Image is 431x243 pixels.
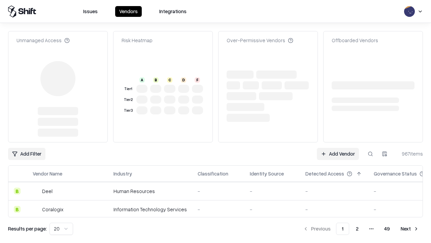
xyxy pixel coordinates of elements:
nav: pagination [299,223,423,235]
div: - [250,206,295,213]
div: Offboarded Vendors [332,37,378,44]
button: Integrations [155,6,191,17]
div: F [195,77,200,83]
div: Coralogix [42,206,63,213]
div: A [139,77,145,83]
div: C [167,77,172,83]
button: Vendors [115,6,142,17]
div: Industry [113,170,132,177]
div: Vendor Name [33,170,62,177]
div: Unmanaged Access [16,37,70,44]
div: B [14,188,21,194]
div: B [153,77,159,83]
div: Detected Access [305,170,344,177]
div: Tier 1 [123,86,134,92]
div: Tier 3 [123,108,134,113]
div: - [198,188,239,195]
button: Add Filter [8,148,45,160]
div: B [14,206,21,213]
div: - [305,188,363,195]
button: 1 [336,223,349,235]
img: Coralogix [33,206,39,213]
div: Over-Permissive Vendors [227,37,293,44]
div: Tier 2 [123,97,134,103]
p: Results per page: [8,225,47,232]
div: Identity Source [250,170,284,177]
img: Deel [33,188,39,194]
div: - [250,188,295,195]
button: Next [397,223,423,235]
button: 2 [351,223,364,235]
div: - [305,206,363,213]
div: - [198,206,239,213]
div: D [181,77,186,83]
a: Add Vendor [317,148,359,160]
div: Human Resources [113,188,187,195]
button: Issues [79,6,102,17]
div: Classification [198,170,228,177]
div: Risk Heatmap [122,37,153,44]
div: Information Technology Services [113,206,187,213]
button: 49 [379,223,395,235]
div: Governance Status [374,170,417,177]
div: 967 items [396,150,423,157]
div: Deel [42,188,53,195]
